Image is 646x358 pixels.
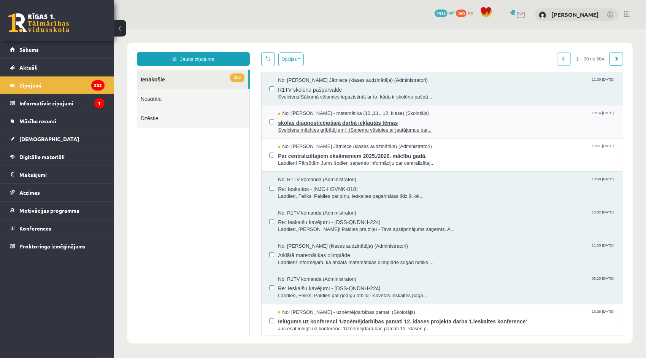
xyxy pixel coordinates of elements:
span: 15:02 [DATE] [476,180,501,186]
span: 10:40 [DATE] [476,147,501,153]
a: Atzīmes [10,184,105,201]
span: R1TV skolēnu pašpārvalde [164,55,501,64]
a: 333Ienākošie [23,40,134,60]
span: Labdien, Feliks! Paldies par ziņu, ieskaites pagarinātas līdz 9. ok... [164,164,501,171]
a: Konferences [10,220,105,237]
a: 160 xp [456,10,476,16]
a: [DEMOGRAPHIC_DATA] [10,130,105,148]
span: Jūs esat ielūgti uz konferenci 'Uzņēmējdarbības pamati 12. klases p... [164,296,501,303]
a: No: [PERSON_NAME] (klases audzinātāja) (Administratori) 11:03 [DATE] Atklātā matemātikas olimpiād... [164,213,501,237]
span: 18:14 [DATE] [476,81,501,86]
span: No: [PERSON_NAME] Jātniece (klases audzinātāja) (Administratori) [164,48,314,55]
span: No: [PERSON_NAME] - uzņēmējdarbības pamati (Skolotājs) [164,280,301,287]
a: Proktoringa izmēģinājums [10,237,105,255]
a: Dzēstie [23,79,135,99]
a: No: R1TV komanda (Administratori) 09:23 [DATE] Re: Ieskaišu kavējumi - [DSS-QNDNH-224] Labdien, F... [164,247,501,270]
span: xp [468,10,473,16]
span: 1 – 30 no 584 [457,23,496,37]
a: [PERSON_NAME] [551,11,599,18]
span: Par centralizētajiem eksāmeniem 2025./2026. mācību gadā. [164,121,501,130]
span: No: R1TV komanda (Administratori) [164,147,242,154]
i: 1 [94,98,105,108]
a: No: [PERSON_NAME] - uzņēmējdarbības pamati (Skolotājs) 16:36 [DATE] Ielūgums uz konferenci 'Uzņēm... [164,280,501,303]
a: Digitālie materiāli [10,148,105,165]
a: Nosūtītie [23,60,135,79]
span: 09:23 [DATE] [476,247,501,252]
a: No: [PERSON_NAME] Jātniece (klases audzinātāja) (Administratori) 11:00 [DATE] R1TV skolēnu pašpār... [164,48,501,71]
span: [DEMOGRAPHIC_DATA] [19,135,79,142]
span: Labdien, Feliks! Paldies par godīgu atbildi! Kavētās ieskaites paga... [164,263,501,270]
i: 333 [91,80,105,91]
span: Konferences [19,225,51,232]
a: Aktuāli [10,59,105,76]
span: No: [PERSON_NAME] (klases audzinātāja) (Administratori) [164,213,294,221]
span: mP [449,10,455,16]
span: Digitālie materiāli [19,153,65,160]
a: Maksājumi [10,166,105,183]
span: 16:51 [DATE] [476,114,501,119]
span: Sākums [19,46,39,53]
a: No: R1TV komanda (Administratori) 15:02 [DATE] Re: Ieskaišu kavējumi - [DSS-QNDNH-224] Labdien, [... [164,180,501,204]
span: Labdien! Informējam, ka atklātā matemātikas olimpiāde šogad notiks ... [164,230,501,237]
span: 11:00 [DATE] [476,48,501,53]
span: Re: Ieskaišu kavējumi - [DSS-QNDNH-224] [164,253,501,263]
button: Opcijas [164,23,190,37]
span: 333 [116,44,130,53]
span: skolas diagnosticējošajā darbā iekļautās tēmas [164,88,501,97]
a: Motivācijas programma [10,202,105,219]
a: Ziņojumi333 [10,76,105,94]
span: Sveiciens mācīties gribētājiem! :)Saņemu vēstules ar jautājumus par... [164,97,501,105]
span: Atzīmes [19,189,40,196]
a: Mācību resursi [10,112,105,130]
span: No: R1TV komanda (Administratori) [164,180,242,188]
span: 1914 [435,10,448,17]
span: Aktuāli [19,64,38,71]
legend: Maksājumi [19,166,105,183]
a: No: R1TV komanda (Administratori) 10:40 [DATE] Re: Ieskaites - [NJC-HSVNK-018] Labdien, Feliks! P... [164,147,501,170]
span: Labdien! Pārsūtām Jums šodien saņemto informāciju par centralizētaj... [164,130,501,138]
span: No: [PERSON_NAME] - matemātika (10.,11., 12. klase) (Skolotājs) [164,81,315,88]
span: 160 [456,10,467,17]
a: Jauns ziņojums [23,23,136,37]
a: No: [PERSON_NAME] - matemātika (10.,11., 12. klase) (Skolotājs) 18:14 [DATE] skolas diagnosticējo... [164,81,501,104]
span: Ielūgums uz konferenci 'Uzņēmējdarbības pamati 12. klases projekta darba 1.ieskaites konference' [164,286,501,296]
span: Labdien, [PERSON_NAME]! Paldies pra ziņu - Tavs apstiprinājums saņemts. A... [164,197,501,204]
span: No: [PERSON_NAME] Jātniece (klases audzinātāja) (Administratori) [164,114,318,121]
a: Informatīvie ziņojumi1 [10,94,105,112]
span: Re: Ieskaišu kavējumi - [DSS-QNDNH-224] [164,187,501,197]
legend: Ziņojumi [19,76,105,94]
legend: Informatīvie ziņojumi [19,94,105,112]
span: Sveiciens!Sākumā vēlamies iepazīstināt ar to, kāda ir skolēnu pašpā... [164,64,501,72]
span: Proktoringa izmēģinājums [19,243,86,250]
a: 1914 mP [435,10,455,16]
span: 11:03 [DATE] [476,213,501,219]
a: Rīgas 1. Tālmācības vidusskola [8,13,69,32]
span: Re: Ieskaites - [NJC-HSVNK-018] [164,154,501,164]
span: Atklātā matemātikas olimpiāde [164,220,501,230]
span: Mācību resursi [19,118,56,124]
span: No: R1TV komanda (Administratori) [164,247,242,254]
a: Sākums [10,41,105,58]
img: Feliks Vladimirovs [539,11,546,19]
span: Motivācijas programma [19,207,79,214]
a: No: [PERSON_NAME] Jātniece (klases audzinātāja) (Administratori) 16:51 [DATE] Par centralizētajie... [164,114,501,137]
span: 16:36 [DATE] [476,280,501,285]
